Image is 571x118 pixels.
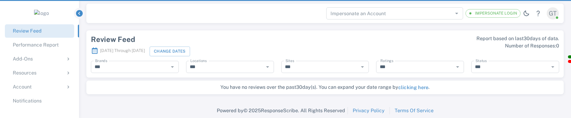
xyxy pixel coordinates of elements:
[150,47,190,56] button: Change Dates
[395,107,434,114] a: Terms Of Service
[89,84,561,91] p: You have no reviews over the past 30 day(s). You can expand your date range by .
[285,58,294,63] label: Sites
[358,63,367,71] button: Open
[13,97,42,105] p: Notifications
[5,80,74,94] div: Account
[13,83,32,91] p: Account
[13,41,59,49] p: Performance Report
[329,35,559,42] p: Report based on last 30 days of data.
[95,58,107,63] label: Brands
[568,55,571,58] button: Export to Excel
[5,52,74,66] div: Add-Ons
[453,63,462,71] button: Open
[263,63,272,71] button: Open
[13,69,36,77] p: Resources
[5,24,74,38] a: Review Feed
[13,27,42,35] p: Review Feed
[168,63,177,71] button: Open
[542,91,568,117] iframe: Front Chat
[398,84,429,91] button: clicking here
[549,63,557,71] button: Open
[5,38,74,52] a: Performance Report
[5,94,74,108] a: Notifications
[34,10,49,17] img: logo
[13,55,33,63] p: Add-Ons
[476,58,487,63] label: Status
[329,42,559,50] p: Number of Responses: 0
[91,35,321,43] div: Review Feed
[532,7,544,19] a: Help Center
[568,60,571,63] button: Export to PDF
[547,7,559,19] div: GT
[91,45,145,57] p: [DATE] Through [DATE]
[217,107,345,114] p: Powered by © 2025 ResponseScribe. All Rights Reserved
[472,10,520,16] span: Impersonate Login
[353,107,385,114] a: Privacy Policy
[380,58,393,63] label: Ratings
[190,58,207,63] label: Locations
[452,9,461,18] button: Open
[5,66,74,80] div: Resources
